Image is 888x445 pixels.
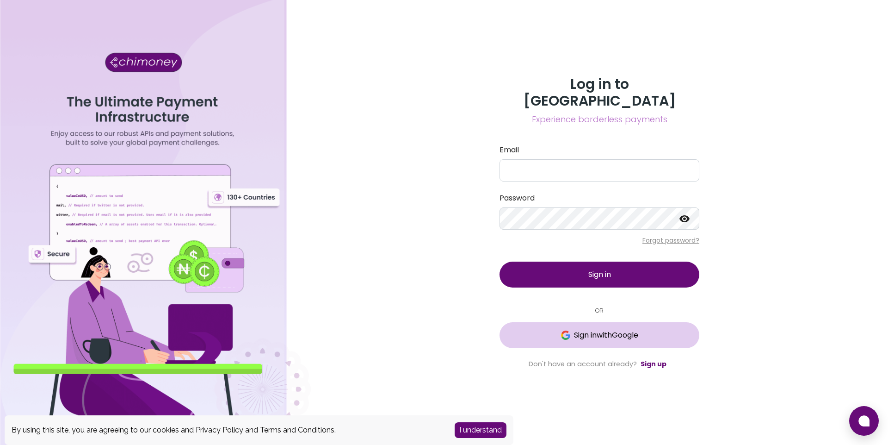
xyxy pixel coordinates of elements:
a: Terms and Conditions [260,426,334,434]
h3: Log in to [GEOGRAPHIC_DATA] [499,76,699,109]
button: Sign in [499,262,699,288]
a: Privacy Policy [196,426,243,434]
span: Don't have an account already? [529,359,637,369]
small: OR [499,306,699,315]
label: Email [499,144,699,156]
img: Google [561,331,570,340]
a: Sign up [641,359,666,369]
button: Accept cookies [455,422,506,438]
span: Sign in with Google [574,330,638,341]
button: Open chat window [849,406,879,436]
div: By using this site, you are agreeing to our cookies and and . [12,425,441,436]
button: GoogleSign inwithGoogle [499,322,699,348]
p: Forgot password? [499,236,699,245]
label: Password [499,193,699,204]
span: Sign in [588,269,611,280]
span: Experience borderless payments [499,113,699,126]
